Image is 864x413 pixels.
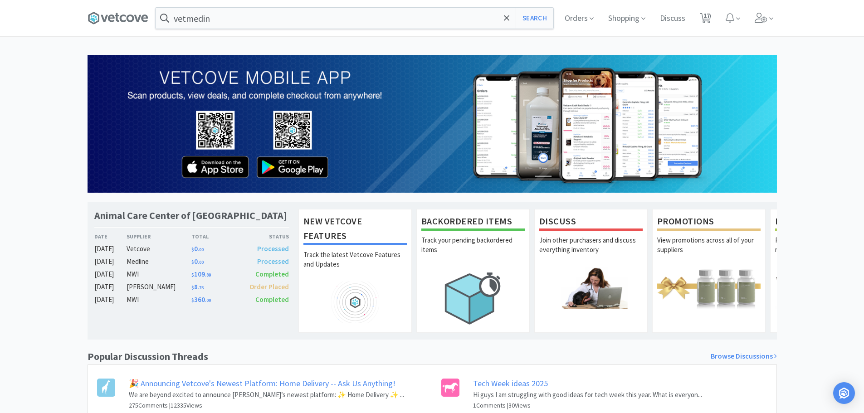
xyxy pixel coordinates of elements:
[94,282,289,292] a: [DATE][PERSON_NAME]$8.75Order Placed
[255,270,289,278] span: Completed
[191,270,211,278] span: 109
[94,282,127,292] div: [DATE]
[539,267,643,308] img: hero_discuss.png
[657,214,761,231] h1: Promotions
[516,8,553,29] button: Search
[421,267,525,329] img: hero_backorders.png
[94,243,127,254] div: [DATE]
[255,295,289,304] span: Completed
[833,382,855,404] div: Open Intercom Messenger
[94,269,127,280] div: [DATE]
[198,247,204,253] span: . 00
[416,209,530,332] a: Backordered ItemsTrack your pending backordered items
[127,232,191,241] div: Supplier
[191,232,240,241] div: Total
[652,209,766,332] a: PromotionsView promotions across all of your suppliers
[473,389,702,400] p: Hi guys I am struggling with good ideas for tech week this year. What is everyon...
[257,257,289,266] span: Processed
[303,250,407,282] p: Track the latest Vetcove Features and Updates
[191,247,194,253] span: $
[94,256,289,267] a: [DATE]Medline$0.00Processed
[205,272,211,278] span: . 89
[191,285,194,291] span: $
[156,8,553,29] input: Search by item, sku, manufacturer, ingredient, size...
[198,285,204,291] span: . 75
[127,282,191,292] div: [PERSON_NAME]
[94,294,127,305] div: [DATE]
[94,256,127,267] div: [DATE]
[473,400,702,410] h6: 1 Comments | 30 Views
[191,297,194,303] span: $
[421,214,525,231] h1: Backordered Items
[240,232,289,241] div: Status
[94,294,289,305] a: [DATE]MWI$360.00Completed
[298,209,412,332] a: New Vetcove FeaturesTrack the latest Vetcove Features and Updates
[711,350,777,362] a: Browse Discussions
[94,269,289,280] a: [DATE]MWI$109.89Completed
[94,243,289,254] a: [DATE]Vetcove$0.00Processed
[129,378,395,389] a: 🎉 Announcing Vetcove's Newest Platform: Home Delivery -- Ask Us Anything!
[88,55,777,193] img: 169a39d576124ab08f10dc54d32f3ffd_4.png
[656,15,689,23] a: Discuss
[127,256,191,267] div: Medline
[539,235,643,267] p: Join other purchasers and discuss everything inventory
[191,282,204,291] span: 8
[191,257,204,266] span: 0
[205,297,211,303] span: . 00
[129,389,404,400] p: We are beyond excited to announce [PERSON_NAME]’s newest platform: ✨ Home Delivery ✨ ...
[421,235,525,267] p: Track your pending backordered items
[191,259,194,265] span: $
[127,269,191,280] div: MWI
[191,295,211,304] span: 360
[129,400,404,410] h6: 275 Comments | 12335 Views
[657,235,761,267] p: View promotions across all of your suppliers
[249,282,289,291] span: Order Placed
[303,214,407,245] h1: New Vetcove Features
[657,267,761,308] img: hero_promotions.png
[191,272,194,278] span: $
[88,349,208,364] h1: Popular Discussion Threads
[534,209,648,332] a: DiscussJoin other purchasers and discuss everything inventory
[94,209,287,222] h1: Animal Care Center of [GEOGRAPHIC_DATA]
[539,214,643,231] h1: Discuss
[191,244,204,253] span: 0
[198,259,204,265] span: . 00
[696,15,715,24] a: 17
[94,232,127,241] div: Date
[257,244,289,253] span: Processed
[127,243,191,254] div: Vetcove
[127,294,191,305] div: MWI
[473,378,548,389] a: Tech Week ideas 2025
[303,282,407,323] img: hero_feature_roadmap.png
